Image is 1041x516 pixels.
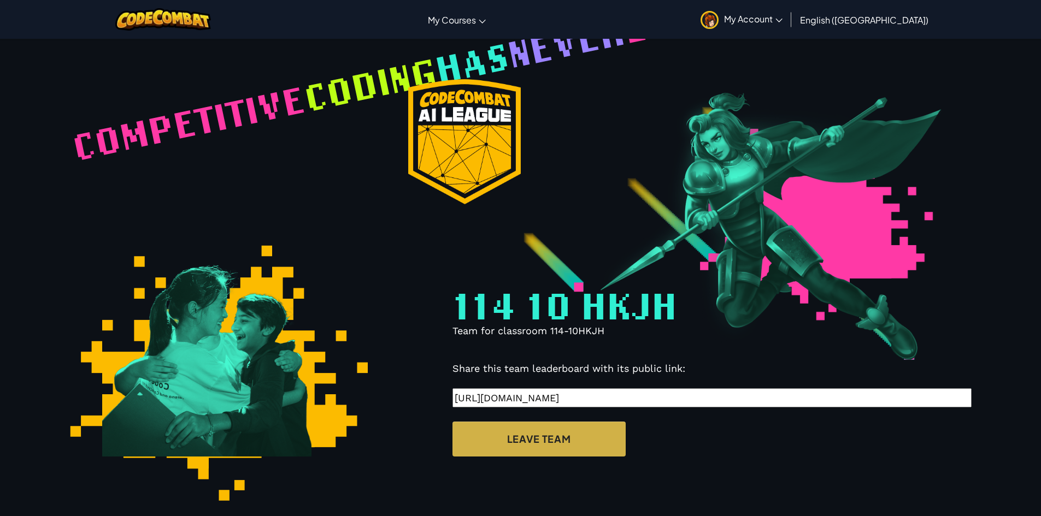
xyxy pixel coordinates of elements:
[800,14,928,26] span: English ([GEOGRAPHIC_DATA])
[701,11,719,29] img: avatar
[795,5,934,34] a: English ([GEOGRAPHIC_DATA])
[431,31,513,94] span: has
[452,422,626,456] a: Leave Team
[695,2,788,37] a: My Account
[68,74,309,171] span: Competitive
[115,8,211,31] img: CodeCombat logo
[422,5,491,34] a: My Courses
[408,79,521,204] img: logo_badge.png
[70,245,368,501] img: student_hugging.png
[724,13,783,25] span: My Account
[428,14,476,26] span: My Courses
[428,79,1010,360] img: hero_background_pink.png
[503,7,629,79] span: never
[452,360,972,376] p: Share this team leaderboard with its public link:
